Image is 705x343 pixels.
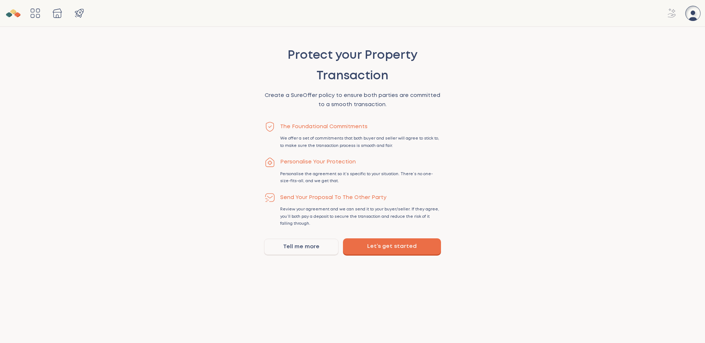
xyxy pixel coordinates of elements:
[280,158,356,167] p: Personalise Your Protection
[48,4,66,22] span: Properties
[264,46,441,87] h3: Protect your Property Transaction
[280,135,441,149] p: We offer a set of commitments that both buyer and seller will agree to stick to, to make sure the...
[343,238,441,254] a: start
[280,206,441,227] p: Review your agreement and we can send it to your buyer/seller. If they agree, you’ll both pay a d...
[280,171,441,185] p: Personalise the agreement so it’s specific to your situation. There’s no one-size-fits-all, and w...
[280,193,386,202] p: Send Your Proposal To The Other Party
[26,4,44,22] span: Dashboard
[70,4,88,22] span: Products
[264,91,441,109] p: Create a SureOffer policy to ensure both parties are committed to a smooth transaction.
[663,4,681,22] span: Refer for £30
[280,122,368,131] p: The Foundational Commitments
[264,239,339,255] button: tell-me-more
